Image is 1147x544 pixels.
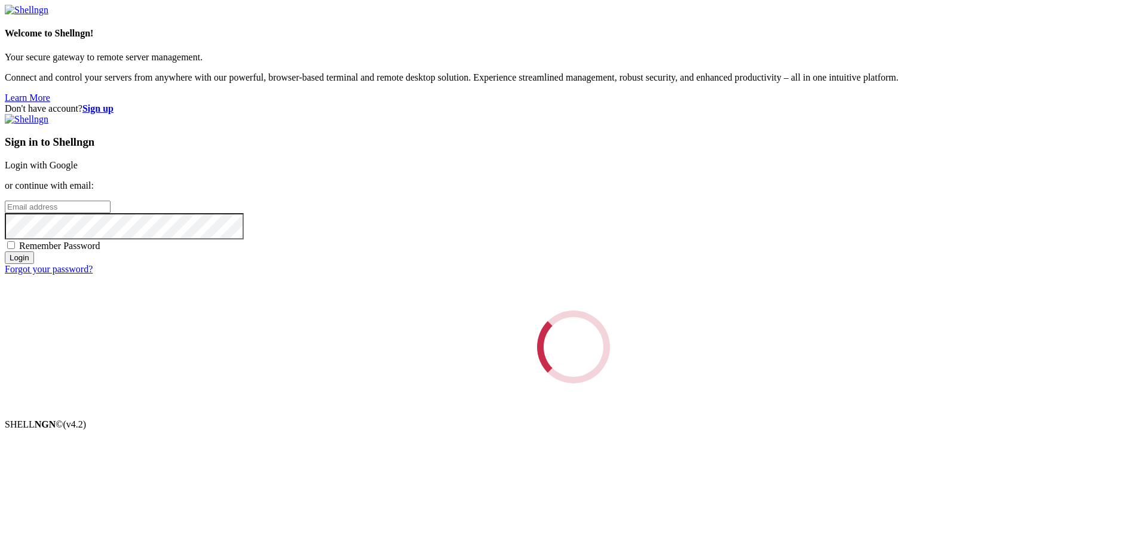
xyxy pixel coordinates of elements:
img: Shellngn [5,114,48,125]
span: Remember Password [19,241,100,251]
a: Sign up [82,103,114,113]
span: SHELL © [5,419,86,429]
input: Login [5,251,34,264]
p: or continue with email: [5,180,1142,191]
input: Remember Password [7,241,15,249]
a: Forgot your password? [5,264,93,274]
div: Loading... [523,296,624,398]
input: Email address [5,201,111,213]
img: Shellngn [5,5,48,16]
a: Learn More [5,93,50,103]
h3: Sign in to Shellngn [5,136,1142,149]
h4: Welcome to Shellngn! [5,28,1142,39]
p: Your secure gateway to remote server management. [5,52,1142,63]
span: 4.2.0 [63,419,87,429]
p: Connect and control your servers from anywhere with our powerful, browser-based terminal and remo... [5,72,1142,83]
b: NGN [35,419,56,429]
div: Don't have account? [5,103,1142,114]
a: Login with Google [5,160,78,170]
